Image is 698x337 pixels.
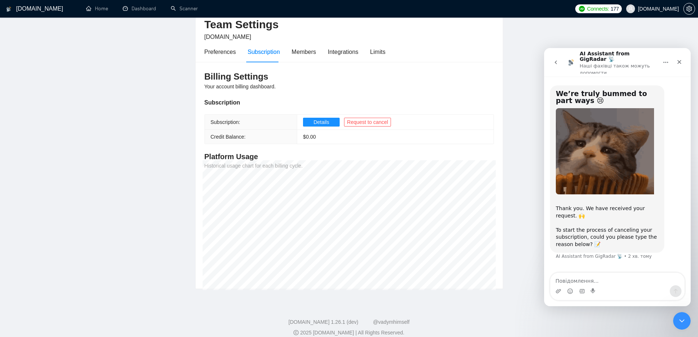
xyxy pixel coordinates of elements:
[370,47,385,56] div: Limits
[204,17,494,32] h2: Team Settings
[211,134,246,140] span: Credit Balance:
[579,6,585,12] img: upwork-logo.png
[211,119,240,125] span: Subscription:
[683,3,695,15] button: setting
[684,6,695,12] span: setting
[611,5,619,13] span: 177
[628,6,633,11] span: user
[204,47,236,56] div: Preferences
[673,312,691,330] iframe: Intercom live chat
[204,98,494,107] div: Subscription
[314,118,329,126] span: Details
[204,34,251,40] span: [DOMAIN_NAME]
[86,6,108,12] a: homeHome
[6,3,11,15] img: logo
[303,118,340,127] button: Details
[347,118,388,126] span: Request to cancel
[248,47,280,56] div: Subscription
[373,319,410,325] a: @vadymhimself
[683,6,695,12] a: setting
[204,151,494,162] h4: Platform Usage
[587,5,609,13] span: Connects:
[288,319,358,325] a: [DOMAIN_NAME] 1.26.1 (dev)
[344,118,391,127] button: Request to cancel
[328,47,359,56] div: Integrations
[292,47,316,56] div: Members
[6,329,692,337] div: 2025 [DOMAIN_NAME] | All Rights Reserved.
[123,6,156,12] a: dashboardDashboard
[204,71,494,83] h3: Billing Settings
[293,330,299,335] span: copyright
[544,48,691,306] iframe: To enrich screen reader interactions, please activate Accessibility in Grammarly extension settings
[204,84,276,89] span: Your account billing dashboard.
[171,6,198,12] a: searchScanner
[303,134,316,140] span: $ 0.00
